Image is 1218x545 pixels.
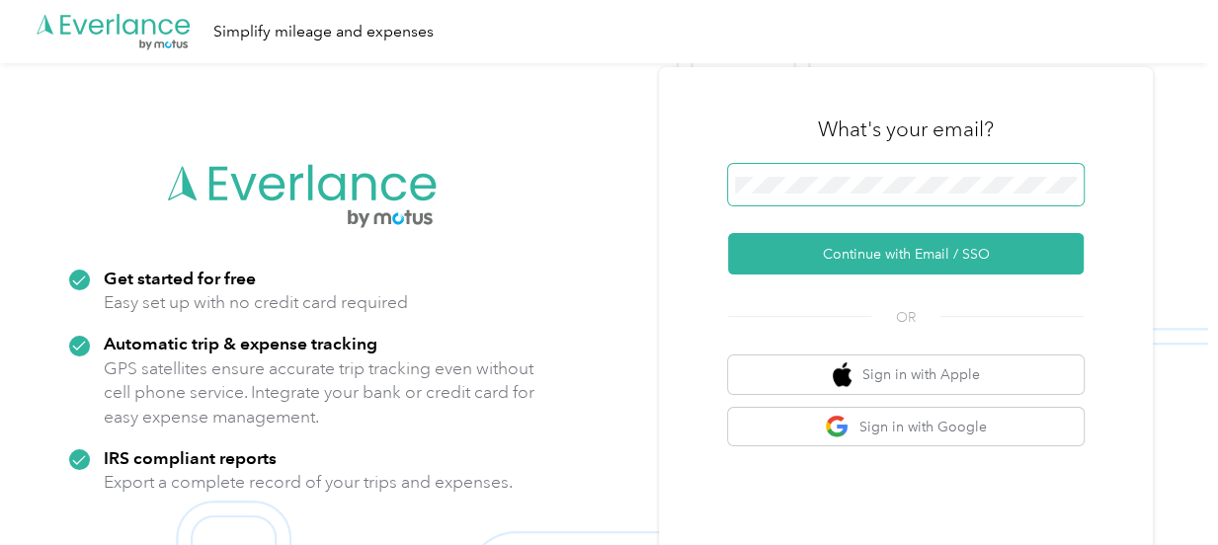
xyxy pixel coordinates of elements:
[104,470,513,495] p: Export a complete record of your trips and expenses.
[825,415,850,439] img: google logo
[833,362,853,387] img: apple logo
[213,20,434,44] div: Simplify mileage and expenses
[728,408,1084,446] button: google logoSign in with Google
[104,356,535,429] p: GPS satellites ensure accurate trip tracking even without cell phone service. Integrate your bank...
[818,116,994,143] h3: What's your email?
[104,268,256,288] strong: Get started for free
[104,333,377,353] strong: Automatic trip & expense tracking
[728,233,1084,274] button: Continue with Email / SSO
[871,307,940,328] span: OR
[104,447,277,468] strong: IRS compliant reports
[104,290,408,315] p: Easy set up with no credit card required
[728,355,1084,394] button: apple logoSign in with Apple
